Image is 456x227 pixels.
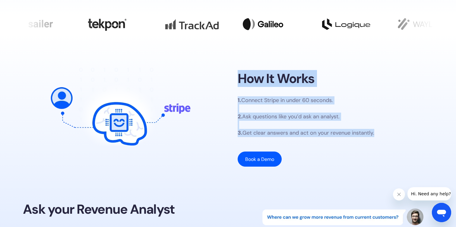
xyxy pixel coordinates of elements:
[23,202,175,217] h2: Ask your Revenue Analyst
[432,203,451,222] iframe: Botón para iniciar la ventana de mensajería
[238,96,374,137] p: Connect Stripe in under 60 seconds. Ask questions like you’d ask an analyst. Get clear answers an...
[407,187,451,200] iframe: Mensaje de la compañía
[238,71,314,87] h2: How It Works
[238,113,242,120] strong: 2.
[238,97,241,104] strong: 1.
[238,129,242,136] strong: 3.
[238,152,282,167] a: Book a Demo
[393,188,405,200] iframe: Cerrar mensaje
